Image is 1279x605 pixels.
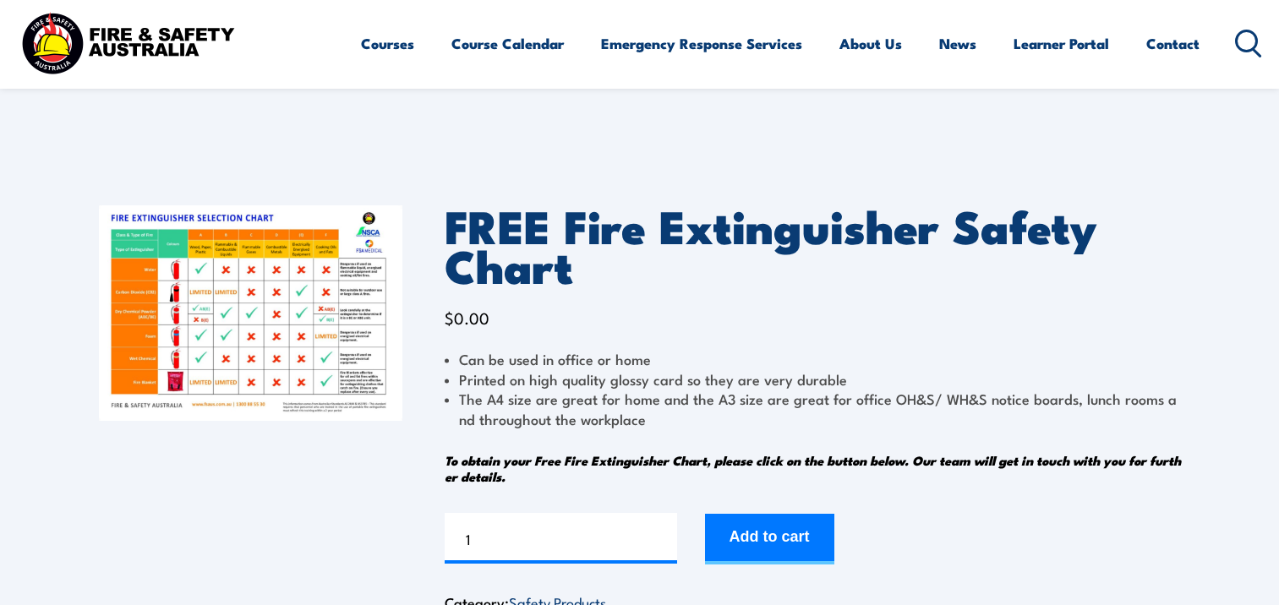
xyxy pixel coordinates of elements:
[601,21,802,66] a: Emergency Response Services
[445,349,1181,368] li: Can be used in office or home
[99,205,402,421] img: FREE Fire Extinguisher Safety Chart
[445,369,1181,389] li: Printed on high quality glossy card so they are very durable
[445,205,1181,284] h1: FREE Fire Extinguisher Safety Chart
[705,514,834,564] button: Add to cart
[445,306,489,329] bdi: 0.00
[361,21,414,66] a: Courses
[445,306,454,329] span: $
[451,21,564,66] a: Course Calendar
[939,21,976,66] a: News
[1014,21,1109,66] a: Learner Portal
[445,513,677,564] input: Product quantity
[445,389,1181,428] li: The A4 size are great for home and the A3 size are great for office OH&S/ WH&S notice boards, lun...
[839,21,902,66] a: About Us
[445,450,1181,486] em: To obtain your Free Fire Extinguisher Chart, please click on the button below. Our team will get ...
[1146,21,1200,66] a: Contact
